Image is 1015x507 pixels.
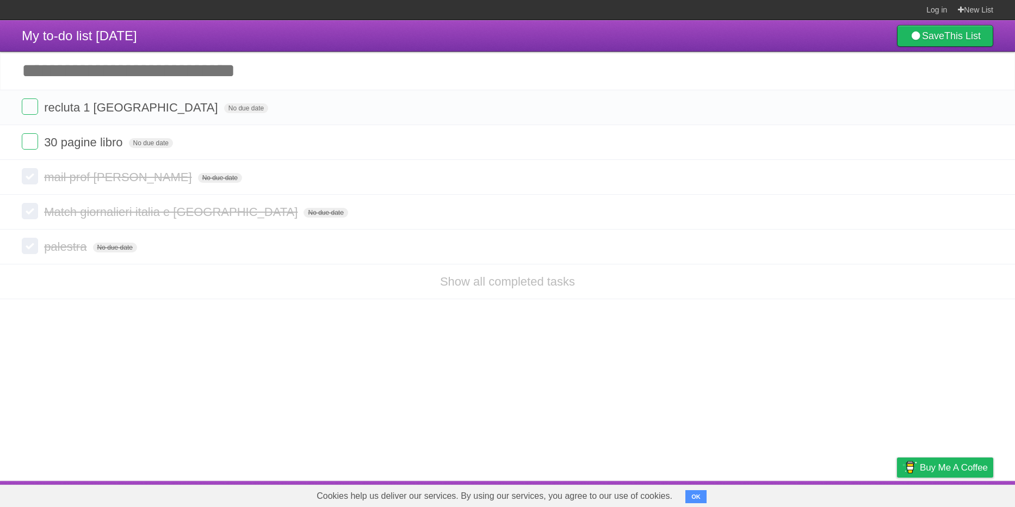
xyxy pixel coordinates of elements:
[22,28,137,43] span: My to-do list [DATE]
[920,458,988,477] span: Buy me a coffee
[440,275,575,288] a: Show all completed tasks
[44,240,89,253] span: palestra
[944,30,981,41] b: This List
[44,135,125,149] span: 30 pagine libro
[198,173,242,183] span: No due date
[22,203,38,219] label: Done
[897,457,993,478] a: Buy me a coffee
[304,208,348,218] span: No due date
[897,25,993,47] a: SaveThis List
[883,484,911,504] a: Privacy
[685,490,707,503] button: OK
[22,168,38,184] label: Done
[752,484,775,504] a: About
[22,98,38,115] label: Done
[44,101,221,114] span: recluta 1 [GEOGRAPHIC_DATA]
[925,484,993,504] a: Suggest a feature
[22,133,38,150] label: Done
[44,170,194,184] span: mail prof [PERSON_NAME]
[44,205,300,219] span: Match giornalieri italia e [GEOGRAPHIC_DATA]
[846,484,870,504] a: Terms
[22,238,38,254] label: Done
[902,458,917,477] img: Buy me a coffee
[224,103,268,113] span: No due date
[306,485,683,507] span: Cookies help us deliver our services. By using our services, you agree to our use of cookies.
[93,243,137,252] span: No due date
[129,138,173,148] span: No due date
[788,484,832,504] a: Developers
